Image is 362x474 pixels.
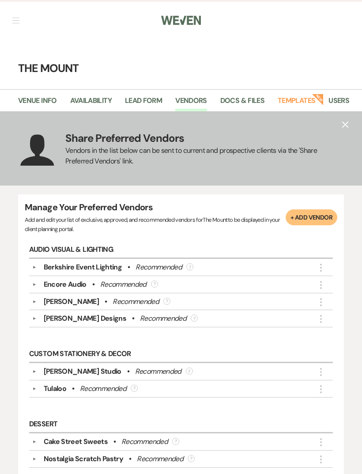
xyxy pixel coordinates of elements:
[44,436,108,447] div: Cake Street Sweets
[125,95,162,112] a: Lead Form
[29,346,333,363] h6: Custom Stationery & Decor
[129,454,131,464] b: •
[25,216,286,234] p: Add and edit your list of exclusive, approved, and recommended vendors for The Mount to be displa...
[29,300,40,304] button: ▼
[140,313,186,324] div: Recommended
[44,262,122,273] div: Berkshire Event Lighting
[137,454,183,464] div: Recommended
[121,436,168,447] div: Recommended
[65,131,344,146] h4: Share Preferred Vendors
[44,366,121,377] div: [PERSON_NAME] Studio
[72,383,74,394] b: •
[70,95,112,112] a: Availability
[29,416,333,433] h6: Dessert
[175,95,207,112] a: Vendors
[100,279,147,290] div: Recommended
[44,279,87,290] div: Encore Audio
[328,95,349,112] a: Users
[29,369,40,374] button: ▼
[29,242,333,259] h6: Audio Visual & Lighting
[312,93,324,105] strong: New
[278,95,315,112] a: Templates
[80,383,126,394] div: Recommended
[29,282,40,287] button: ▼
[128,262,130,273] b: •
[44,313,127,324] div: [PERSON_NAME] Designs
[29,440,40,444] button: ▼
[188,455,195,462] div: ?
[151,281,158,288] div: ?
[136,262,182,273] div: Recommended
[44,383,67,394] div: Tulaloo
[131,385,138,392] div: ?
[44,454,124,464] div: Nostalgia Scratch Pastry
[191,315,198,322] div: ?
[113,436,116,447] b: •
[186,368,193,375] div: ?
[29,457,40,461] button: ▼
[113,296,159,307] div: Recommended
[172,438,179,445] div: ?
[18,95,57,112] a: Venue Info
[92,279,94,290] b: •
[127,366,129,377] b: •
[44,296,99,307] div: [PERSON_NAME]
[29,387,40,391] button: ▼
[29,316,40,321] button: ▼
[25,201,286,216] h4: Manage Your Preferred Vendors
[29,265,40,269] button: ▼
[161,11,201,30] img: Weven Logo
[65,145,344,167] div: Vendors in the list below can be sent to current and prospective clients via the 'Share Preferred...
[220,95,264,112] a: Docs & Files
[135,366,181,377] div: Recommended
[105,296,107,307] b: •
[186,263,193,270] div: ?
[132,313,134,324] b: •
[163,298,170,305] div: ?
[286,209,337,225] button: + Add Vendor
